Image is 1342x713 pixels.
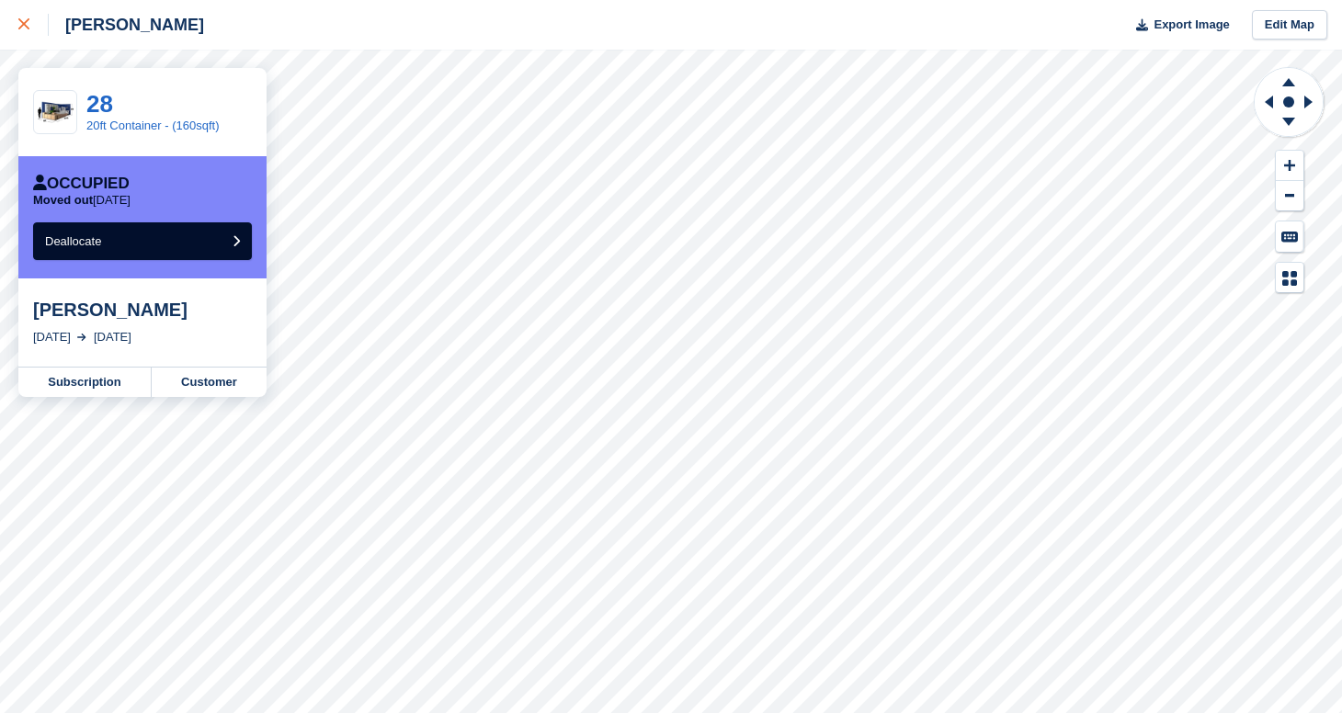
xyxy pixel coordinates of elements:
button: Map Legend [1276,263,1303,293]
button: Deallocate [33,222,252,260]
span: Export Image [1154,16,1229,34]
img: arrow-right-light-icn-cde0832a797a2874e46488d9cf13f60e5c3a73dbe684e267c42b8395dfbc2abf.svg [77,334,86,341]
button: Zoom Out [1276,181,1303,211]
div: [PERSON_NAME] [33,299,252,321]
a: Edit Map [1252,10,1327,40]
a: 28 [86,90,113,118]
button: Zoom In [1276,151,1303,181]
button: Keyboard Shortcuts [1276,221,1303,252]
p: [DATE] [33,193,131,208]
div: Occupied [33,175,130,193]
a: 20ft Container - (160sqft) [86,119,220,132]
div: [DATE] [33,328,71,346]
span: Deallocate [45,234,101,248]
a: Customer [152,368,267,397]
div: [DATE] [94,328,131,346]
button: Export Image [1125,10,1230,40]
img: 20-ft-container.jpg [34,96,76,129]
a: Subscription [18,368,152,397]
span: Moved out [33,193,93,207]
div: [PERSON_NAME] [49,14,204,36]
